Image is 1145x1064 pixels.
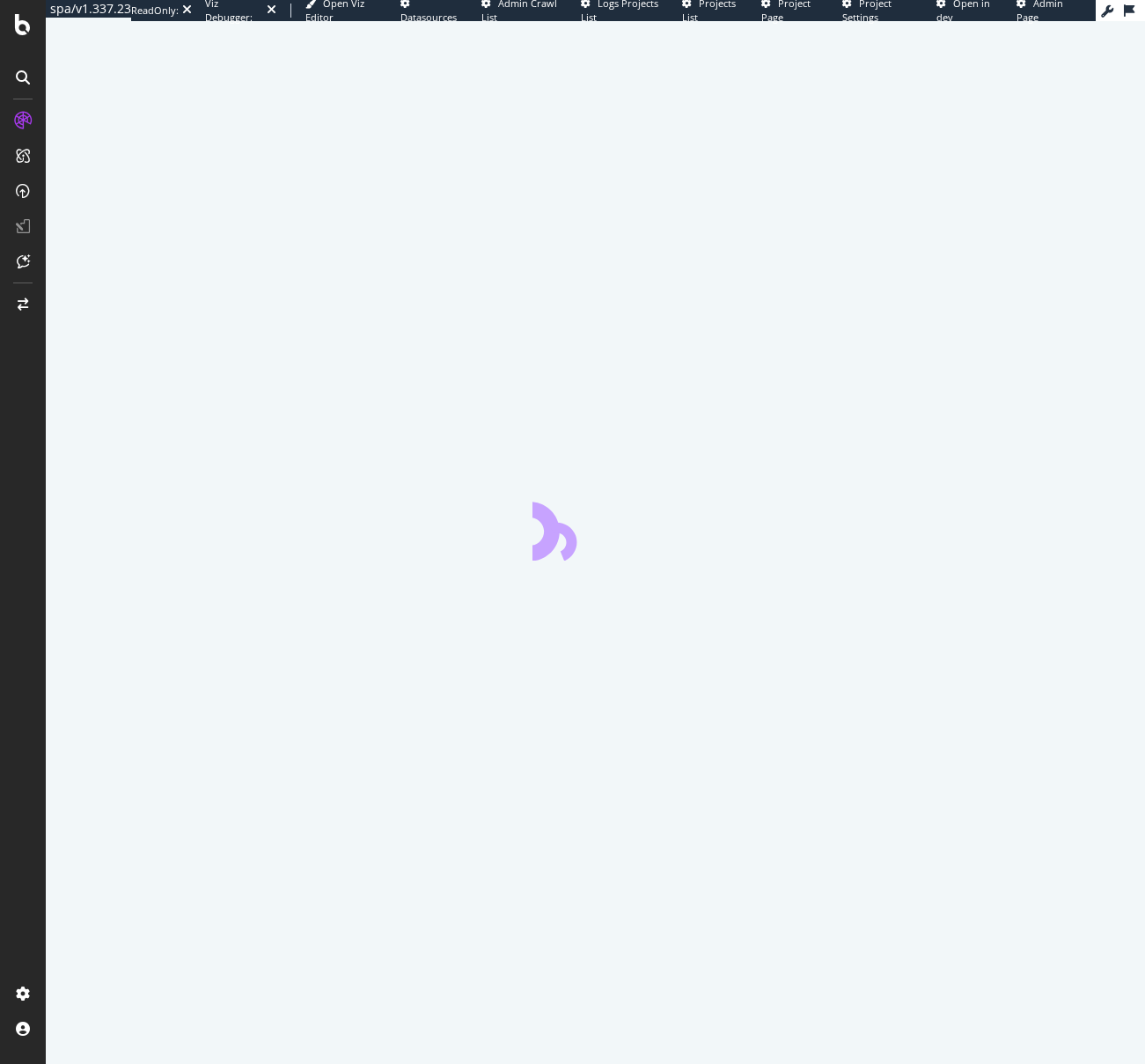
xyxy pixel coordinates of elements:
div: animation [532,497,659,561]
div: ReadOnly: [131,4,179,18]
span: Datasources [400,11,457,24]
